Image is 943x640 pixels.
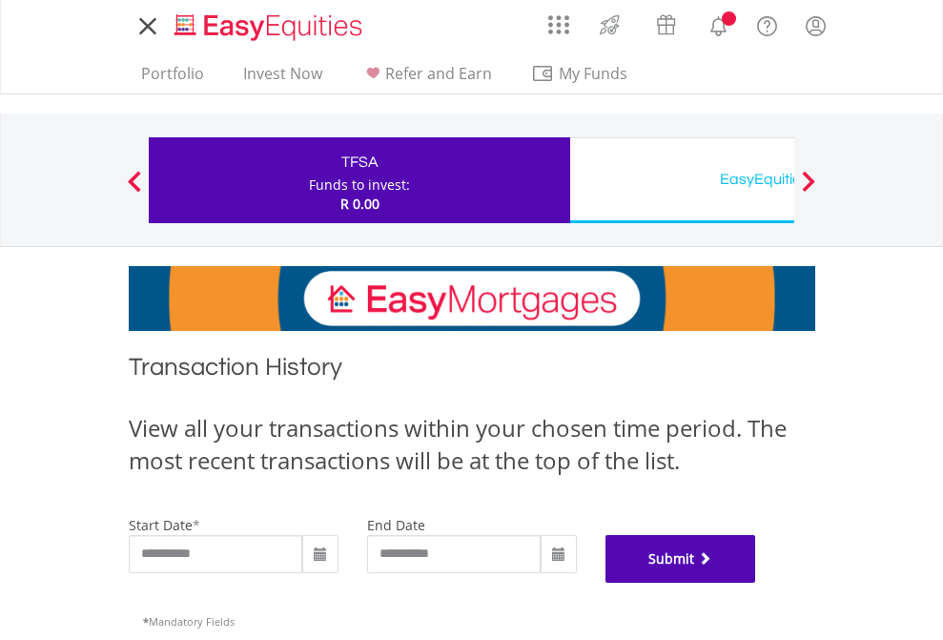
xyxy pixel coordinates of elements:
[171,11,370,43] img: EasyEquities_Logo.png
[133,64,212,93] a: Portfolio
[694,5,743,43] a: Notifications
[605,535,756,583] button: Submit
[129,412,815,478] div: View all your transactions within your chosen time period. The most recent transactions will be a...
[743,5,791,43] a: FAQ's and Support
[594,10,625,40] img: thrive-v2.svg
[531,61,656,86] span: My Funds
[309,175,410,195] div: Funds to invest:
[143,614,235,629] span: Mandatory Fields
[548,14,569,35] img: grid-menu-icon.svg
[385,63,492,84] span: Refer and Earn
[340,195,379,213] span: R 0.00
[791,5,840,47] a: My Profile
[129,350,815,393] h1: Transaction History
[160,149,559,175] div: TFSA
[367,516,425,534] label: end date
[638,5,694,40] a: Vouchers
[129,266,815,331] img: EasyMortage Promotion Banner
[115,180,154,199] button: Previous
[167,5,370,43] a: Home page
[650,10,682,40] img: vouchers-v2.svg
[789,180,828,199] button: Next
[536,5,582,35] a: AppsGrid
[129,516,193,534] label: start date
[236,64,330,93] a: Invest Now
[354,64,500,93] a: Refer and Earn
